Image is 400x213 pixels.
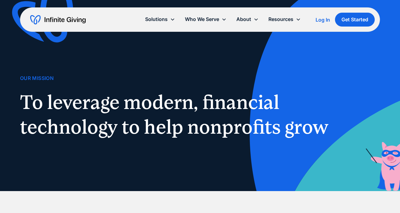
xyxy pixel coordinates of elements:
a: Log In [316,16,330,23]
div: About [236,15,251,23]
div: Our Mission [20,74,54,82]
div: Log In [316,17,330,22]
div: Who We Serve [185,15,219,23]
div: Resources [268,15,293,23]
h1: To leverage modern, financial technology to help nonprofits grow [20,90,336,139]
div: Solutions [145,15,168,23]
a: Get Started [335,13,375,27]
